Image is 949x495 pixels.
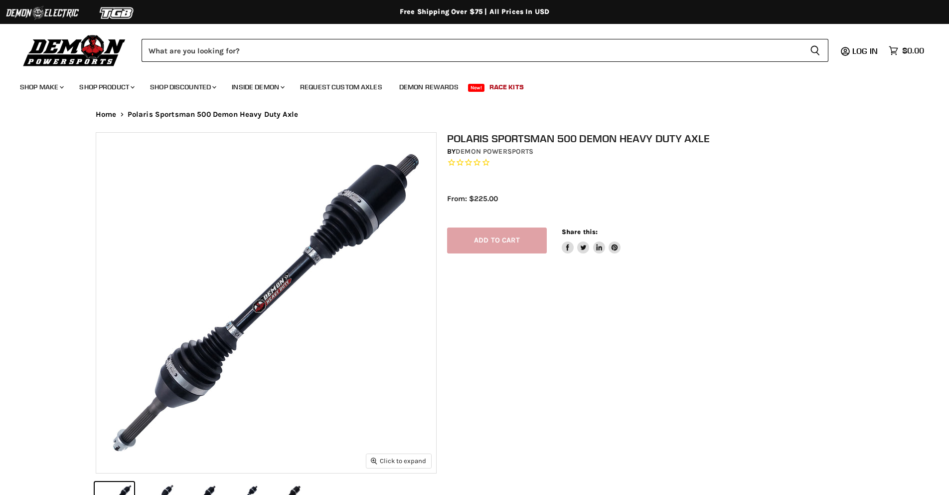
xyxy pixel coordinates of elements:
[80,3,155,22] img: TGB Logo 2
[224,77,291,97] a: Inside Demon
[128,110,298,119] span: Polaris Sportsman 500 Demon Heavy Duty Axle
[72,77,141,97] a: Shop Product
[76,110,873,119] nav: Breadcrumbs
[96,110,117,119] a: Home
[802,39,828,62] button: Search
[456,147,533,156] a: Demon Powersports
[447,158,864,168] span: Rated 0.0 out of 5 stars 0 reviews
[562,228,621,254] aside: Share this:
[12,77,70,97] a: Shop Make
[447,132,864,145] h1: Polaris Sportsman 500 Demon Heavy Duty Axle
[96,133,436,473] img: IMAGE
[447,194,498,203] span: From: $225.00
[482,77,531,97] a: Race Kits
[142,39,828,62] form: Product
[468,84,485,92] span: New!
[884,43,929,58] a: $0.00
[76,7,873,16] div: Free Shipping Over $75 | All Prices In USD
[902,46,924,55] span: $0.00
[447,146,864,157] div: by
[293,77,390,97] a: Request Custom Axles
[143,77,222,97] a: Shop Discounted
[142,39,802,62] input: Search
[371,457,426,465] span: Click to expand
[5,3,80,22] img: Demon Electric Logo 2
[12,73,922,97] ul: Main menu
[852,46,878,56] span: Log in
[392,77,466,97] a: Demon Rewards
[20,32,129,68] img: Demon Powersports
[562,228,598,236] span: Share this:
[848,46,884,55] a: Log in
[366,454,431,468] button: Click to expand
